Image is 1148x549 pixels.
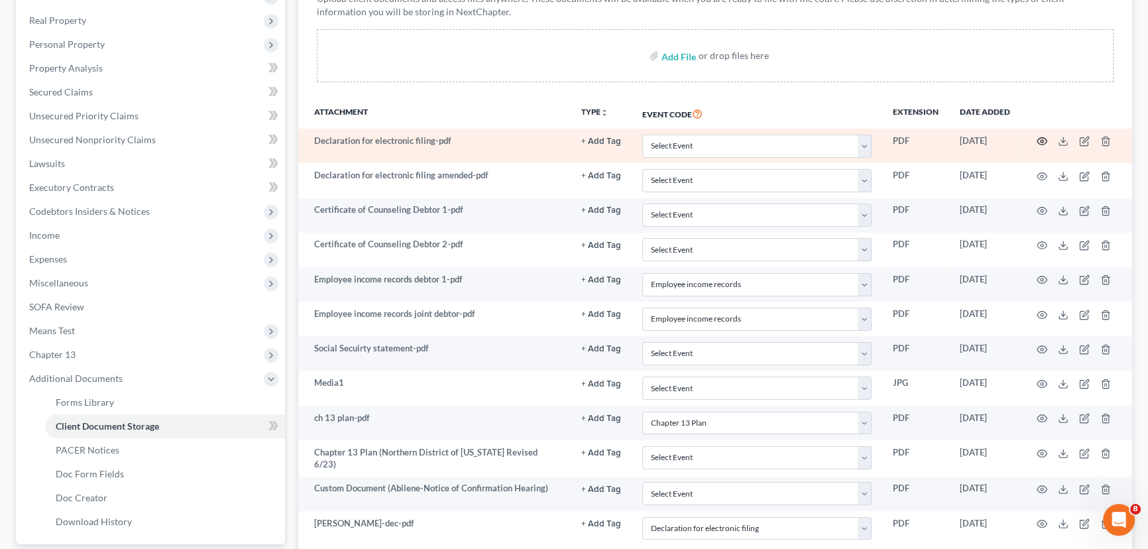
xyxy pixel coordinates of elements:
a: + Add Tag [581,482,621,495]
td: PDF [882,336,949,371]
td: [PERSON_NAME]-dec-pdf [298,511,571,546]
td: [DATE] [949,440,1021,477]
span: Property Analysis [29,62,103,74]
td: [DATE] [949,336,1021,371]
span: Real Property [29,15,86,26]
a: + Add Tag [581,517,621,530]
span: PACER Notices [56,444,119,456]
th: Attachment [298,98,571,129]
span: SOFA Review [29,301,84,312]
td: Employee income records joint debtor-pdf [298,302,571,336]
a: Unsecured Priority Claims [19,104,285,128]
th: Date added [949,98,1021,129]
td: Chapter 13 Plan (Northern District of [US_STATE] Revised 6/23) [298,440,571,477]
a: + Add Tag [581,273,621,286]
span: Additional Documents [29,373,123,384]
button: + Add Tag [581,206,621,215]
a: + Add Tag [581,412,621,424]
a: Client Document Storage [45,414,285,438]
a: Property Analysis [19,56,285,80]
span: Lawsuits [29,158,65,169]
td: [DATE] [949,233,1021,267]
a: Lawsuits [19,152,285,176]
th: Extension [882,98,949,129]
td: ch 13 plan-pdf [298,406,571,440]
button: + Add Tag [581,276,621,284]
td: PDF [882,511,949,546]
span: Means Test [29,325,75,336]
a: + Add Tag [581,377,621,389]
a: Download History [45,510,285,534]
td: PDF [882,233,949,267]
td: [DATE] [949,477,1021,511]
td: [DATE] [949,406,1021,440]
a: + Add Tag [581,238,621,251]
span: 8 [1130,504,1141,515]
td: Declaration for electronic filing amended-pdf [298,163,571,198]
button: + Add Tag [581,449,621,457]
span: Download History [56,516,132,527]
td: [DATE] [949,198,1021,233]
button: + Add Tag [581,414,621,423]
a: Executory Contracts [19,176,285,200]
a: + Add Tag [581,135,621,147]
td: Certificate of Counseling Debtor 2-pdf [298,233,571,267]
td: JPG [882,371,949,406]
span: Income [29,229,60,241]
td: PDF [882,440,949,477]
span: Doc Creator [56,492,107,503]
button: + Add Tag [581,310,621,319]
span: Unsecured Priority Claims [29,110,139,121]
td: PDF [882,302,949,336]
button: + Add Tag [581,380,621,389]
span: Codebtors Insiders & Notices [29,206,150,217]
td: PDF [882,406,949,440]
span: Forms Library [56,396,114,408]
td: Certificate of Counseling Debtor 1-pdf [298,198,571,233]
span: Secured Claims [29,86,93,97]
a: + Add Tag [581,308,621,320]
a: Doc Creator [45,486,285,510]
a: + Add Tag [581,446,621,459]
td: PDF [882,163,949,198]
td: PDF [882,198,949,233]
td: PDF [882,477,949,511]
td: [DATE] [949,129,1021,163]
a: + Add Tag [581,342,621,355]
a: Secured Claims [19,80,285,104]
span: Unsecured Nonpriority Claims [29,134,156,145]
a: Forms Library [45,391,285,414]
td: [DATE] [949,371,1021,406]
td: Media1 [298,371,571,406]
button: + Add Tag [581,345,621,353]
td: [DATE] [949,302,1021,336]
button: + Add Tag [581,241,621,250]
td: Declaration for electronic filing-pdf [298,129,571,163]
a: + Add Tag [581,204,621,216]
td: Social Secuirty statement-pdf [298,336,571,371]
button: TYPEunfold_more [581,108,608,117]
button: + Add Tag [581,485,621,494]
a: PACER Notices [45,438,285,462]
td: [DATE] [949,511,1021,546]
button: + Add Tag [581,520,621,528]
td: [DATE] [949,163,1021,198]
span: Personal Property [29,38,105,50]
th: Event Code [632,98,882,129]
a: Unsecured Nonpriority Claims [19,128,285,152]
button: + Add Tag [581,137,621,146]
a: SOFA Review [19,295,285,319]
i: unfold_more [601,109,608,117]
span: Miscellaneous [29,277,88,288]
td: PDF [882,267,949,302]
span: Doc Form Fields [56,468,124,479]
span: Expenses [29,253,67,265]
iframe: Intercom live chat [1103,504,1135,536]
span: Executory Contracts [29,182,114,193]
a: + Add Tag [581,169,621,182]
td: Employee income records debtor 1-pdf [298,267,571,302]
td: Custom Document (Abilene-Notice of Confirmation Hearing) [298,477,571,511]
a: Doc Form Fields [45,462,285,486]
td: [DATE] [949,267,1021,302]
td: PDF [882,129,949,163]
